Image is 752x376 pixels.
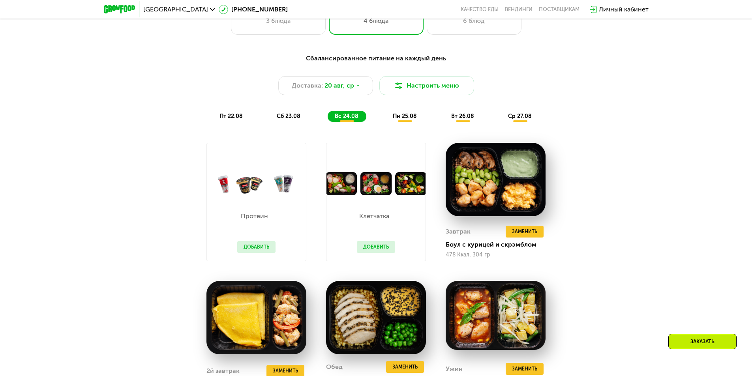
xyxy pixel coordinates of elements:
[237,213,272,219] p: Протеин
[273,367,298,375] span: Заменить
[446,226,471,238] div: Завтрак
[143,54,610,64] div: Сбалансированное питание на каждый день
[668,334,737,349] div: Заказать
[219,5,288,14] a: [PHONE_NUMBER]
[143,6,208,13] span: [GEOGRAPHIC_DATA]
[324,81,354,90] span: 20 авг, ср
[393,113,417,120] span: пн 25.08
[386,361,424,373] button: Заменить
[326,361,343,373] div: Обед
[335,113,358,120] span: вс 24.08
[446,252,546,258] div: 478 Ккал, 304 гр
[539,6,579,13] div: поставщикам
[599,5,649,14] div: Личный кабинет
[237,241,276,253] button: Добавить
[446,241,552,249] div: Боул с курицей и скрэмблом
[357,213,391,219] p: Клетчатка
[505,6,533,13] a: Вендинги
[239,16,317,26] div: 3 блюда
[451,113,474,120] span: вт 26.08
[506,363,544,375] button: Заменить
[379,76,474,95] button: Настроить меню
[357,241,395,253] button: Добавить
[435,16,513,26] div: 6 блюд
[512,228,537,236] span: Заменить
[219,113,243,120] span: пт 22.08
[446,363,463,375] div: Ужин
[512,365,537,373] span: Заменить
[461,6,499,13] a: Качество еды
[508,113,532,120] span: ср 27.08
[292,81,323,90] span: Доставка:
[392,363,418,371] span: Заменить
[506,226,544,238] button: Заменить
[277,113,300,120] span: сб 23.08
[337,16,415,26] div: 4 блюда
